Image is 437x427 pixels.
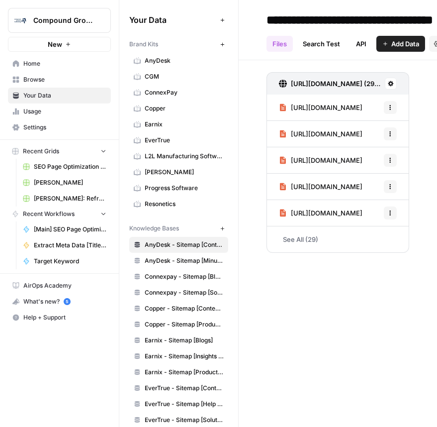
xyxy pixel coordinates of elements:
a: Home [8,56,111,72]
span: Brand Kits [129,40,158,49]
a: API [350,36,372,52]
span: Help + Support [23,313,106,322]
a: [URL][DOMAIN_NAME] [279,174,362,200]
a: Copper - Sitemap [Product Features] [129,317,228,332]
span: Home [23,59,106,68]
a: Resonetics [129,196,228,212]
span: L2L Manufacturing Software [145,152,224,161]
a: AnyDesk - Sitemap [Minus Content Resources] [129,253,228,269]
a: Earnix - Sitemap [Insights Center - Brochures, Webinars, Videos, Infographics, Case Studies] [129,348,228,364]
a: AnyDesk - Sitemap [Content Resources] [129,237,228,253]
a: 5 [64,298,71,305]
a: [URL][DOMAIN_NAME] (29 Files) [279,73,381,95]
span: [URL][DOMAIN_NAME] [291,208,362,218]
a: [URL][DOMAIN_NAME] [279,200,362,226]
span: Earnix - Sitemap [Insights Center - Brochures, Webinars, Videos, Infographics, Case Studies] [145,352,224,361]
a: Browse [8,72,111,88]
button: New [8,37,111,52]
span: Recent Workflows [23,210,75,218]
span: Copper [145,104,224,113]
span: [URL][DOMAIN_NAME] [291,129,362,139]
a: Files [266,36,293,52]
a: Settings [8,119,111,135]
span: [Main] SEO Page Optimization [34,225,106,234]
span: Your Data [23,91,106,100]
a: [URL][DOMAIN_NAME] [279,147,362,173]
a: AnyDesk [129,53,228,69]
a: SEO Page Optimization Deliverables [[PERSON_NAME]] [18,159,111,175]
span: [PERSON_NAME] [34,178,106,187]
span: Connexpay - Sitemap [Solutions] [145,288,224,297]
span: [PERSON_NAME] [145,168,224,177]
a: ConnexPay [129,85,228,101]
a: EverTrue - Sitemap [Content via /learn] [129,380,228,396]
span: Add Data [391,39,419,49]
span: ConnexPay [145,88,224,97]
span: SEO Page Optimization Deliverables [[PERSON_NAME]] [34,162,106,171]
img: Compound Growth Logo [11,11,29,29]
span: EverTrue - Sitemap [Content via /learn] [145,384,224,393]
span: Target Keyword [34,257,106,266]
a: AirOps Academy [8,278,111,294]
a: Copper [129,101,228,116]
a: CGM [129,69,228,85]
a: [PERSON_NAME] [129,164,228,180]
span: EverTrue - Sitemap [Solutions] [145,416,224,425]
span: EverTrue [145,136,224,145]
a: Progress Software [129,180,228,196]
a: [URL][DOMAIN_NAME] [279,121,362,147]
span: Earnix - Sitemap [Products & Capabilities] [145,368,224,377]
button: Add Data [376,36,425,52]
span: Resonetics [145,200,224,209]
span: Extract Meta Data [Title, Meta & H1] [34,241,106,250]
span: EverTrue - Sitemap [Help Center for FAQs] [145,400,224,409]
span: [URL][DOMAIN_NAME] [291,103,362,112]
a: [PERSON_NAME]: Refresh Existing Content [18,191,111,207]
span: CGM [145,72,224,81]
text: 5 [66,299,68,304]
button: Help + Support [8,310,111,325]
span: Copper - Sitemap [Content: Blogs, Guides, etc.] [145,304,224,313]
h3: [URL][DOMAIN_NAME] (29 Files) [291,79,381,89]
a: Connexpay - Sitemap [Blogs & Whitepapers] [129,269,228,285]
span: AnyDesk [145,56,224,65]
button: Workspace: Compound Growth [8,8,111,33]
span: Browse [23,75,106,84]
a: L2L Manufacturing Software [129,148,228,164]
a: Earnix - Sitemap [Blogs] [129,332,228,348]
a: [Main] SEO Page Optimization [18,221,111,237]
a: [PERSON_NAME] [18,175,111,191]
span: [URL][DOMAIN_NAME] [291,155,362,165]
span: Earnix - Sitemap [Blogs] [145,336,224,345]
span: Earnix [145,120,224,129]
span: Settings [23,123,106,132]
span: AnyDesk - Sitemap [Minus Content Resources] [145,256,224,265]
a: Search Test [297,36,346,52]
span: Knowledge Bases [129,224,179,233]
span: Recent Grids [23,147,59,156]
button: Recent Grids [8,144,111,159]
span: AirOps Academy [23,281,106,290]
button: What's new? 5 [8,294,111,310]
a: See All (29) [266,226,409,252]
span: [PERSON_NAME]: Refresh Existing Content [34,194,106,203]
a: EverTrue - Sitemap [Help Center for FAQs] [129,396,228,412]
a: Usage [8,104,111,119]
div: What's new? [8,294,110,309]
a: Earnix - Sitemap [Products & Capabilities] [129,364,228,380]
button: Recent Workflows [8,207,111,221]
a: EverTrue [129,132,228,148]
span: Connexpay - Sitemap [Blogs & Whitepapers] [145,272,224,281]
a: Extract Meta Data [Title, Meta & H1] [18,237,111,253]
span: Your Data [129,14,216,26]
a: Target Keyword [18,253,111,269]
a: [URL][DOMAIN_NAME] [279,95,362,120]
span: [URL][DOMAIN_NAME] [291,182,362,192]
span: Progress Software [145,184,224,193]
span: AnyDesk - Sitemap [Content Resources] [145,240,224,249]
a: Copper - Sitemap [Content: Blogs, Guides, etc.] [129,301,228,317]
a: Earnix [129,116,228,132]
a: Your Data [8,88,111,104]
span: Compound Growth [33,15,93,25]
span: Usage [23,107,106,116]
